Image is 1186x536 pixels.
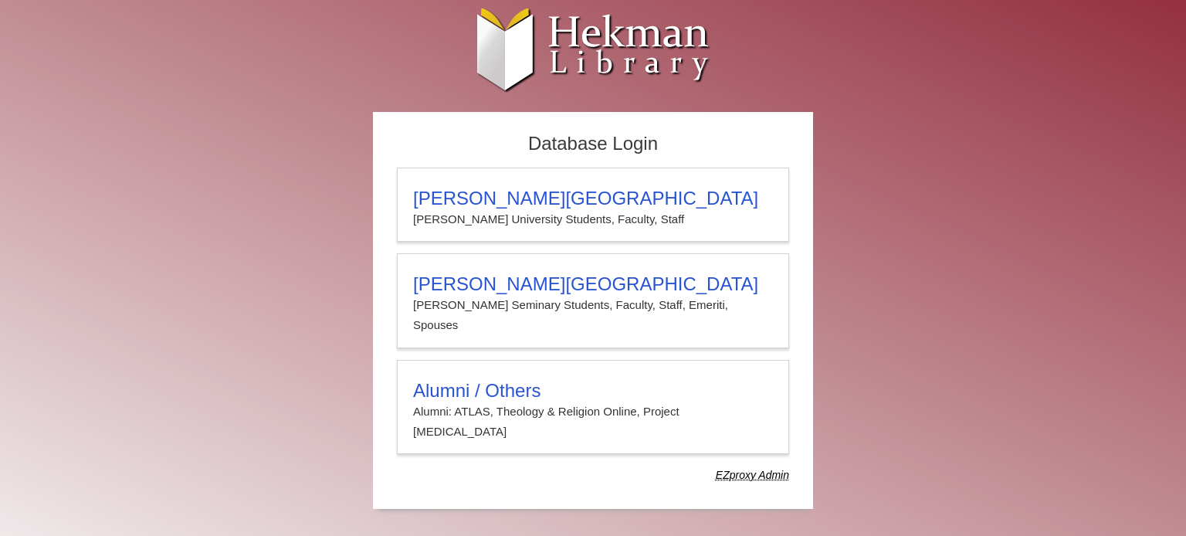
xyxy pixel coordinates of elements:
h3: [PERSON_NAME][GEOGRAPHIC_DATA] [413,188,773,209]
p: [PERSON_NAME] Seminary Students, Faculty, Staff, Emeriti, Spouses [413,295,773,336]
h2: Database Login [389,128,797,160]
a: [PERSON_NAME][GEOGRAPHIC_DATA][PERSON_NAME] Seminary Students, Faculty, Staff, Emeriti, Spouses [397,253,789,348]
h3: Alumni / Others [413,380,773,402]
dfn: Use Alumni login [716,469,789,481]
p: [PERSON_NAME] University Students, Faculty, Staff [413,209,773,229]
h3: [PERSON_NAME][GEOGRAPHIC_DATA] [413,273,773,295]
p: Alumni: ATLAS, Theology & Religion Online, Project [MEDICAL_DATA] [413,402,773,443]
summary: Alumni / OthersAlumni: ATLAS, Theology & Religion Online, Project [MEDICAL_DATA] [413,380,773,443]
a: [PERSON_NAME][GEOGRAPHIC_DATA][PERSON_NAME] University Students, Faculty, Staff [397,168,789,242]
